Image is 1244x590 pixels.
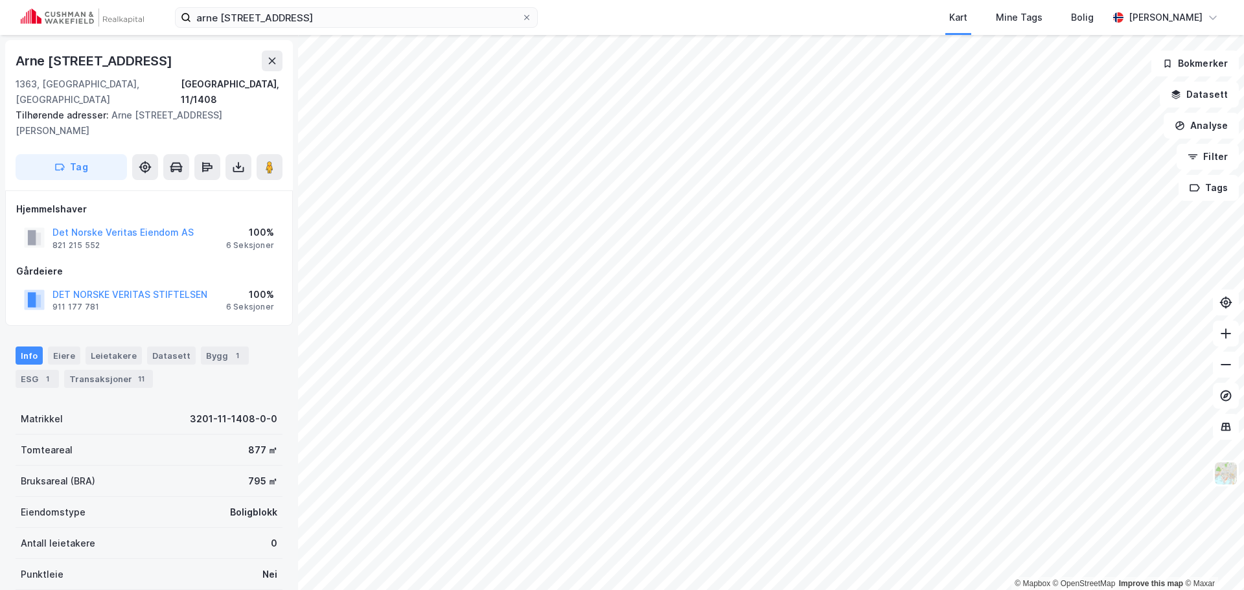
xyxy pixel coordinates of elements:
[230,505,277,520] div: Boligblokk
[1119,579,1183,588] a: Improve this map
[1164,113,1239,139] button: Analyse
[21,567,63,582] div: Punktleie
[1071,10,1094,25] div: Bolig
[16,370,59,388] div: ESG
[21,505,86,520] div: Eiendomstype
[191,8,522,27] input: Søk på adresse, matrikkel, gårdeiere, leietakere eller personer
[226,287,274,302] div: 100%
[1179,528,1244,590] iframe: Chat Widget
[64,370,153,388] div: Transaksjoner
[21,442,73,458] div: Tomteareal
[16,109,111,120] span: Tilhørende adresser:
[996,10,1042,25] div: Mine Tags
[248,442,277,458] div: 877 ㎡
[16,346,43,365] div: Info
[1177,144,1239,170] button: Filter
[1151,51,1239,76] button: Bokmerker
[226,240,274,251] div: 6 Seksjoner
[271,536,277,551] div: 0
[949,10,967,25] div: Kart
[1015,579,1050,588] a: Mapbox
[226,225,274,240] div: 100%
[1179,528,1244,590] div: Kontrollprogram for chat
[52,240,100,251] div: 821 215 552
[1129,10,1203,25] div: [PERSON_NAME]
[86,346,142,365] div: Leietakere
[226,302,274,312] div: 6 Seksjoner
[1214,461,1238,486] img: Z
[1179,175,1239,201] button: Tags
[147,346,196,365] div: Datasett
[21,8,144,27] img: cushman-wakefield-realkapital-logo.202ea83816669bd177139c58696a8fa1.svg
[1160,82,1239,108] button: Datasett
[48,346,80,365] div: Eiere
[201,346,249,365] div: Bygg
[16,201,282,217] div: Hjemmelshaver
[21,473,95,489] div: Bruksareal (BRA)
[21,411,63,427] div: Matrikkel
[52,302,99,312] div: 911 177 781
[16,108,272,139] div: Arne [STREET_ADDRESS][PERSON_NAME]
[231,349,244,362] div: 1
[262,567,277,582] div: Nei
[135,372,148,385] div: 11
[248,473,277,489] div: 795 ㎡
[1053,579,1116,588] a: OpenStreetMap
[181,76,282,108] div: [GEOGRAPHIC_DATA], 11/1408
[190,411,277,427] div: 3201-11-1408-0-0
[16,51,175,71] div: Arne [STREET_ADDRESS]
[16,76,181,108] div: 1363, [GEOGRAPHIC_DATA], [GEOGRAPHIC_DATA]
[16,264,282,279] div: Gårdeiere
[41,372,54,385] div: 1
[21,536,95,551] div: Antall leietakere
[16,154,127,180] button: Tag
